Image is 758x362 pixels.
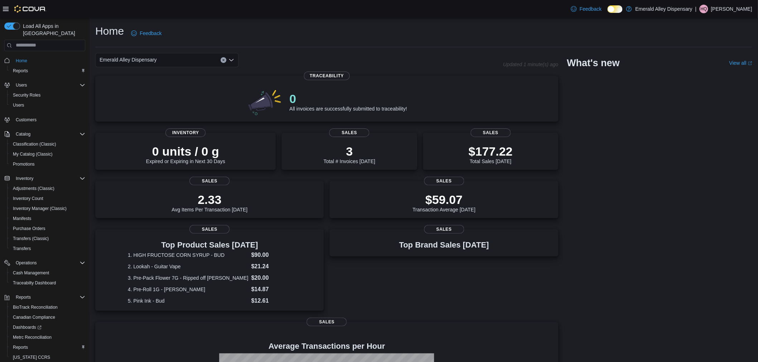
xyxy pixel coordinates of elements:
span: Operations [16,260,37,266]
a: Cash Management [10,269,52,277]
a: Transfers [10,244,34,253]
button: Transfers (Classic) [7,234,88,244]
p: 0 [289,92,407,106]
span: Reports [10,343,85,352]
span: Security Roles [13,92,40,98]
span: Customers [16,117,37,123]
svg: External link [748,61,752,65]
div: Total Sales [DATE] [469,144,513,164]
span: Catalog [13,130,85,138]
span: BioTrack Reconciliation [10,303,85,312]
p: 3 [323,144,375,158]
span: Cash Management [10,269,85,277]
dd: $12.61 [251,297,291,305]
span: Traceabilty Dashboard [13,280,56,286]
span: Sales [189,177,230,185]
a: Classification (Classic) [10,140,59,148]
div: Transaction Average [DATE] [413,192,476,212]
span: Sales [189,225,230,234]
a: Customers [13,116,39,124]
dd: $20.00 [251,274,291,282]
a: Traceabilty Dashboard [10,279,59,287]
span: Feedback [140,30,162,37]
button: Reports [7,66,88,76]
button: Open list of options [229,57,234,63]
span: Sales [471,128,511,137]
a: Reports [10,67,31,75]
button: Inventory [1,173,88,184]
span: Dashboards [13,324,42,330]
dt: 3. Pre-Pack Flower 7G - Ripped off [PERSON_NAME] [128,274,249,282]
a: Adjustments (Classic) [10,184,57,193]
button: Cash Management [7,268,88,278]
p: $59.07 [413,192,476,207]
span: Adjustments (Classic) [13,186,54,191]
a: Dashboards [7,322,88,332]
h3: Top Product Sales [DATE] [128,241,292,249]
h4: Average Transactions per Hour [101,342,553,351]
span: Users [13,102,24,108]
span: Sales [424,177,464,185]
button: Classification (Classic) [7,139,88,149]
span: Canadian Compliance [10,313,85,322]
dd: $21.24 [251,262,291,271]
span: Canadian Compliance [13,314,55,320]
a: Home [13,57,30,65]
span: Users [13,81,85,89]
button: BioTrack Reconciliation [7,302,88,312]
span: Adjustments (Classic) [10,184,85,193]
span: Manifests [13,216,31,221]
h3: Top Brand Sales [DATE] [399,241,489,249]
span: Metrc Reconciliation [10,333,85,342]
span: Purchase Orders [13,226,45,231]
span: Customers [13,115,85,124]
a: Feedback [128,26,164,40]
a: Inventory Count [10,194,46,203]
a: View allExternal link [729,60,752,66]
p: | [695,5,697,13]
span: Reports [16,294,31,300]
button: Security Roles [7,90,88,100]
button: Reports [13,293,34,302]
span: Sales [424,225,464,234]
button: Operations [13,259,40,267]
span: Security Roles [10,91,85,99]
span: Metrc Reconciliation [13,334,52,340]
span: Classification (Classic) [10,140,85,148]
span: Transfers (Classic) [10,234,85,243]
a: BioTrack Reconciliation [10,303,61,312]
span: Inventory [13,174,85,183]
dt: 4. Pre-Roll 1G - [PERSON_NAME] [128,286,249,293]
a: Feedback [568,2,604,16]
div: All invoices are successfully submitted to traceability! [289,92,407,112]
button: My Catalog (Classic) [7,149,88,159]
span: Transfers [10,244,85,253]
img: 0 [246,87,284,116]
p: [PERSON_NAME] [711,5,752,13]
a: Purchase Orders [10,224,48,233]
a: Dashboards [10,323,44,332]
dd: $14.87 [251,285,291,294]
button: Reports [1,292,88,302]
a: Users [10,101,27,109]
button: Users [7,100,88,110]
dt: 1. HIGH FRUCTOSE CORN SYRUP - BUD [128,251,249,259]
img: Cova [14,5,46,13]
button: Home [1,55,88,66]
span: Transfers [13,246,31,251]
span: Feedback [580,5,601,13]
span: Reports [13,293,85,302]
input: Dark Mode [608,5,623,13]
span: Inventory Manager (Classic) [10,204,85,213]
dd: $90.00 [251,251,291,259]
h2: What's new [567,57,620,69]
div: Avg Items Per Transaction [DATE] [172,192,248,212]
button: Inventory [13,174,36,183]
button: Purchase Orders [7,224,88,234]
span: Traceabilty Dashboard [10,279,85,287]
span: My Catalog (Classic) [13,151,53,157]
span: Users [16,82,27,88]
a: [US_STATE] CCRS [10,353,53,362]
span: Inventory [165,128,206,137]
